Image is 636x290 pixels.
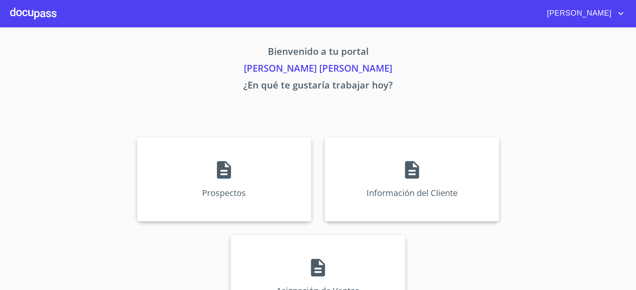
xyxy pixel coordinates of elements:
[58,44,578,61] p: Bienvenido a tu portal
[541,7,616,20] span: [PERSON_NAME]
[58,78,578,95] p: ¿En qué te gustaría trabajar hoy?
[58,61,578,78] p: [PERSON_NAME] [PERSON_NAME]
[367,187,458,199] p: Información del Cliente
[541,7,626,20] button: account of current user
[202,187,246,199] p: Prospectos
